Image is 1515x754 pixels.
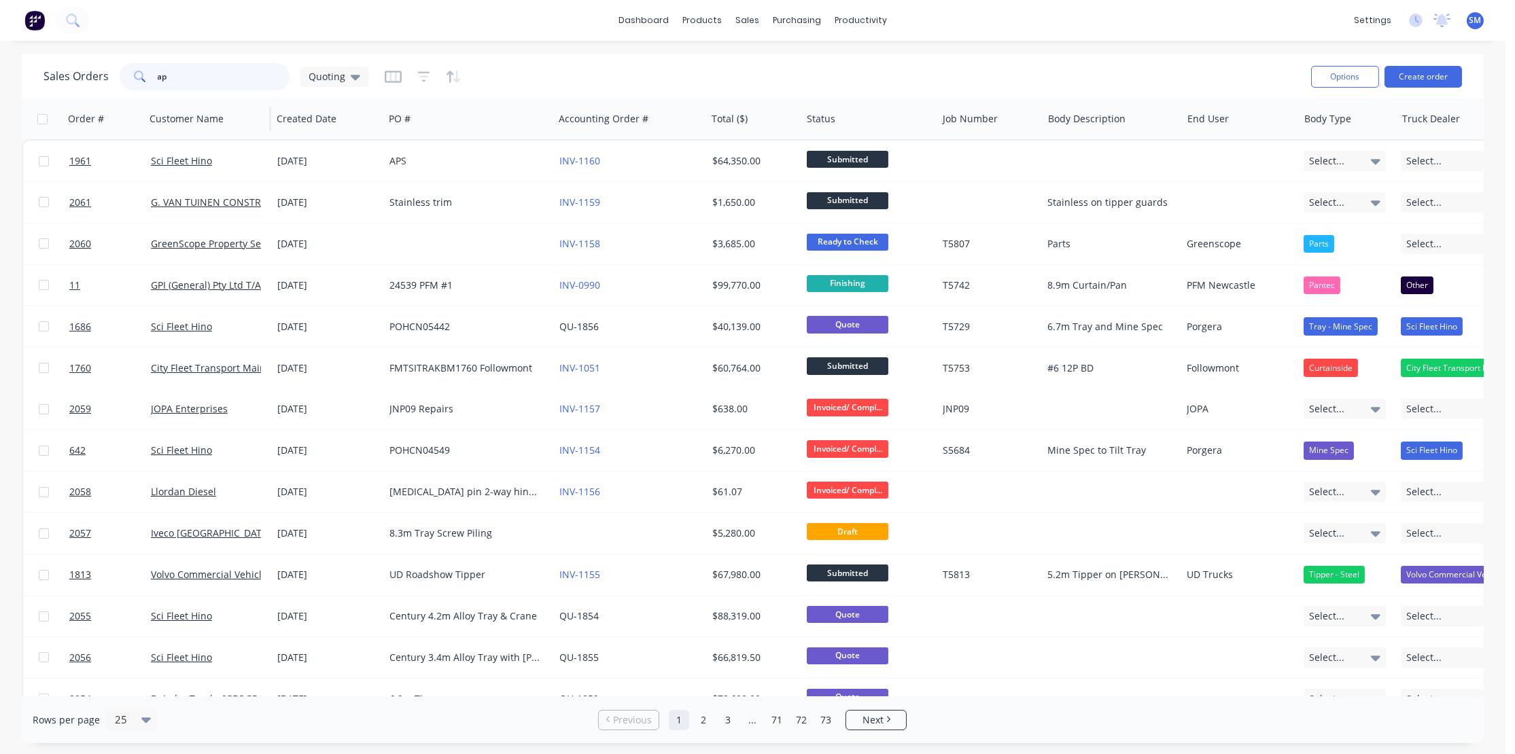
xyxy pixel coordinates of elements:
[1187,320,1287,334] div: Porgera
[807,275,888,292] span: Finishing
[43,70,109,83] h1: Sales Orders
[1187,444,1287,457] div: Porgera
[669,710,689,730] a: Page 1 is your current page
[151,651,212,664] a: Sci Fleet Hino
[277,402,379,416] div: [DATE]
[943,237,1032,251] div: T5807
[69,279,80,292] span: 11
[1406,692,1442,706] span: Select...
[69,223,151,264] a: 2060
[1187,112,1229,126] div: End User
[599,713,659,727] a: Previous page
[676,10,729,31] div: products
[766,10,828,31] div: purchasing
[807,151,888,168] span: Submitted
[559,196,600,209] a: INV-1159
[69,361,91,375] span: 1760
[69,471,151,512] a: 2058
[807,606,888,623] span: Quote
[807,112,835,126] div: Status
[1047,237,1170,251] div: Parts
[150,112,224,126] div: Customer Name
[943,320,1032,334] div: T5729
[277,609,379,623] div: [DATE]
[1347,10,1398,31] div: settings
[389,402,540,416] div: JNP09 Repairs
[1309,485,1344,499] span: Select...
[389,112,411,126] div: PO #
[1047,444,1170,457] div: Mine Spec to Tilt Tray
[277,444,379,457] div: [DATE]
[807,647,888,664] span: Quote
[151,692,316,705] a: Daimler Trucks [GEOGRAPHIC_DATA]
[389,692,540,706] div: 6.2m Tipper
[277,112,336,126] div: Created Date
[69,265,151,306] a: 11
[712,485,792,499] div: $61.07
[729,10,766,31] div: sales
[612,10,676,31] a: dashboard
[559,279,600,291] a: INV-0990
[1187,402,1287,416] div: JOPA
[389,361,540,375] div: FMTSITRAKBM1760 Followmont
[1187,279,1287,292] div: PFM Newcastle
[69,637,151,678] a: 2056
[33,713,100,727] span: Rows per page
[943,568,1032,581] div: T5813
[693,710,714,730] a: Page 2
[742,710,763,730] a: Jump forward
[712,237,792,251] div: $3,685.00
[943,444,1032,457] div: S5684
[69,444,86,457] span: 642
[559,568,600,581] a: INV-1155
[277,568,379,581] div: [DATE]
[1406,609,1442,623] span: Select...
[1304,317,1378,335] div: Tray - Mine Spec
[389,526,540,540] div: 8.3m Tray Screw Piling
[1406,526,1442,540] span: Select...
[1401,442,1463,459] div: Sci Fleet Hino
[863,713,884,727] span: Next
[69,306,151,347] a: 1686
[1309,692,1344,706] span: Select...
[1304,566,1365,584] div: Tipper - Steel
[24,10,45,31] img: Factory
[277,485,379,499] div: [DATE]
[69,389,151,429] a: 2059
[712,196,792,209] div: $1,650.00
[69,348,151,389] a: 1760
[69,154,91,168] span: 1961
[1047,361,1170,375] div: #6 12P BD
[807,316,888,333] span: Quote
[151,237,288,250] a: GreenScope Property Services
[277,692,379,706] div: [DATE]
[718,710,738,730] a: Page 3
[69,237,91,251] span: 2060
[1309,609,1344,623] span: Select...
[559,485,600,498] a: INV-1156
[69,513,151,554] a: 2057
[151,526,271,539] a: Iveco [GEOGRAPHIC_DATA]
[1406,154,1442,168] span: Select...
[1047,568,1170,581] div: 5.2m Tipper on [PERSON_NAME]
[807,482,888,499] span: Invoiced/ Compl...
[69,554,151,595] a: 1813
[69,402,91,416] span: 2059
[712,568,792,581] div: $67,980.00
[559,361,600,374] a: INV-1051
[69,568,91,581] span: 1813
[1187,568,1287,581] div: UD Trucks
[1401,566,1503,584] div: Volvo Commercial Vehicles
[69,609,91,623] span: 2055
[277,279,379,292] div: [DATE]
[1187,237,1287,251] div: Greenscope
[69,679,151,719] a: 2054
[1406,196,1442,209] span: Select...
[559,154,600,167] a: INV-1160
[277,526,379,540] div: [DATE]
[1309,154,1344,168] span: Select...
[68,112,104,126] div: Order #
[277,196,379,209] div: [DATE]
[1047,279,1170,292] div: 8.9m Curtain/Pan
[151,402,228,415] a: JOPA Enterprises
